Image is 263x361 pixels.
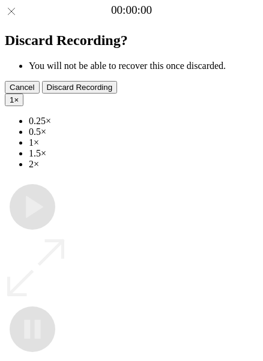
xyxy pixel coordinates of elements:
[5,81,40,94] button: Cancel
[10,95,14,104] span: 1
[5,32,258,49] h2: Discard Recording?
[29,159,258,170] li: 2×
[111,4,152,17] a: 00:00:00
[29,61,258,71] li: You will not be able to recover this once discarded.
[42,81,118,94] button: Discard Recording
[5,94,23,106] button: 1×
[29,137,258,148] li: 1×
[29,127,258,137] li: 0.5×
[29,116,258,127] li: 0.25×
[29,148,258,159] li: 1.5×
